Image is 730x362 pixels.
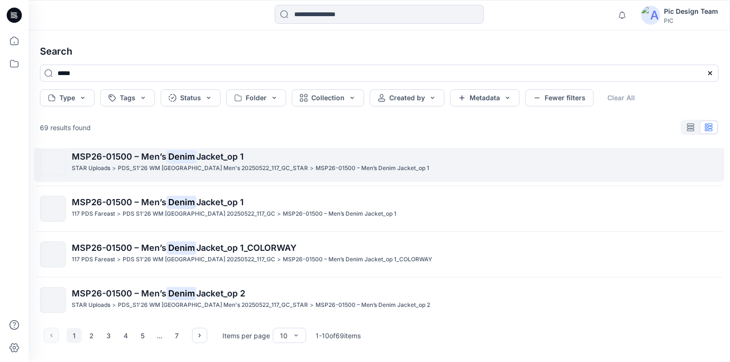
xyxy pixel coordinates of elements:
[196,152,244,162] span: Jacket_op 1
[34,281,724,319] a: MSP26-01500 – Men’sDenimJacket_op 2STAR Uploads>PDS_S1'26 WM [GEOGRAPHIC_DATA] Men's 20250522_117...
[166,150,196,163] mark: Denim
[117,209,121,219] p: >
[641,6,660,25] img: avatar
[283,209,396,219] p: MSP26-01500 – Men’s Denim Jacket_op 1
[40,89,95,106] button: Type
[292,89,364,106] button: Collection
[34,190,724,228] a: MSP26-01500 – Men’sDenimJacket_op 1117 PDS Fareast>PDS S1'26 WM [GEOGRAPHIC_DATA] 20250522_117_GC...
[316,163,429,173] p: MSP26-01500 – Men’s Denim Jacket_op 1
[525,89,594,106] button: Fewer filters
[196,243,297,253] span: Jacket_op 1_COLORWAY
[166,241,196,254] mark: Denim
[277,255,281,265] p: >
[40,123,91,133] p: 69 results found
[196,288,245,298] span: Jacket_op 2
[72,209,115,219] p: 117 PDS Fareast
[310,163,314,173] p: >
[316,300,430,310] p: MSP26-01500 – Men’s Denim Jacket_op 2
[72,255,115,265] p: 117 PDS Fareast
[283,255,432,265] p: MSP26-01500 – Men’s Denim Jacket_op 1_COLORWAY
[101,328,116,343] button: 3
[135,328,150,343] button: 5
[664,17,718,24] div: PIC
[112,163,116,173] p: >
[166,286,196,300] mark: Denim
[370,89,444,106] button: Created by
[72,197,166,207] span: MSP26-01500 – Men’s
[316,331,361,341] p: 1 - 10 of 69 items
[226,89,286,106] button: Folder
[161,89,221,106] button: Status
[32,38,726,65] h4: Search
[72,288,166,298] span: MSP26-01500 – Men’s
[118,163,308,173] p: PDS_S1'26 WM USA Men's 20250522_117_GC_STAR
[72,163,110,173] p: STAR Uploads
[277,209,281,219] p: >
[118,328,133,343] button: 4
[72,243,166,253] span: MSP26-01500 – Men’s
[100,89,155,106] button: Tags
[34,144,724,182] a: MSP26-01500 – Men’sDenimJacket_op 1STAR Uploads>PDS_S1'26 WM [GEOGRAPHIC_DATA] Men's 20250522_117...
[310,300,314,310] p: >
[152,328,167,343] div: ...
[196,197,244,207] span: Jacket_op 1
[72,152,166,162] span: MSP26-01500 – Men’s
[67,328,82,343] button: 1
[118,300,308,310] p: PDS_S1'26 WM USA Men's 20250522_117_GC_STAR
[280,331,288,341] div: 10
[450,89,519,106] button: Metadata
[112,300,116,310] p: >
[123,255,275,265] p: PDS S1'26 WM USA 20250522_117_GC
[664,6,718,17] div: Pic Design Team
[84,328,99,343] button: 2
[222,331,270,341] p: Items per page
[169,328,184,343] button: 7
[166,195,196,209] mark: Denim
[72,300,110,310] p: STAR Uploads
[123,209,275,219] p: PDS S1'26 WM USA 20250522_117_GC
[117,255,121,265] p: >
[34,236,724,273] a: MSP26-01500 – Men’sDenimJacket_op 1_COLORWAY117 PDS Fareast>PDS S1'26 WM [GEOGRAPHIC_DATA] 202505...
